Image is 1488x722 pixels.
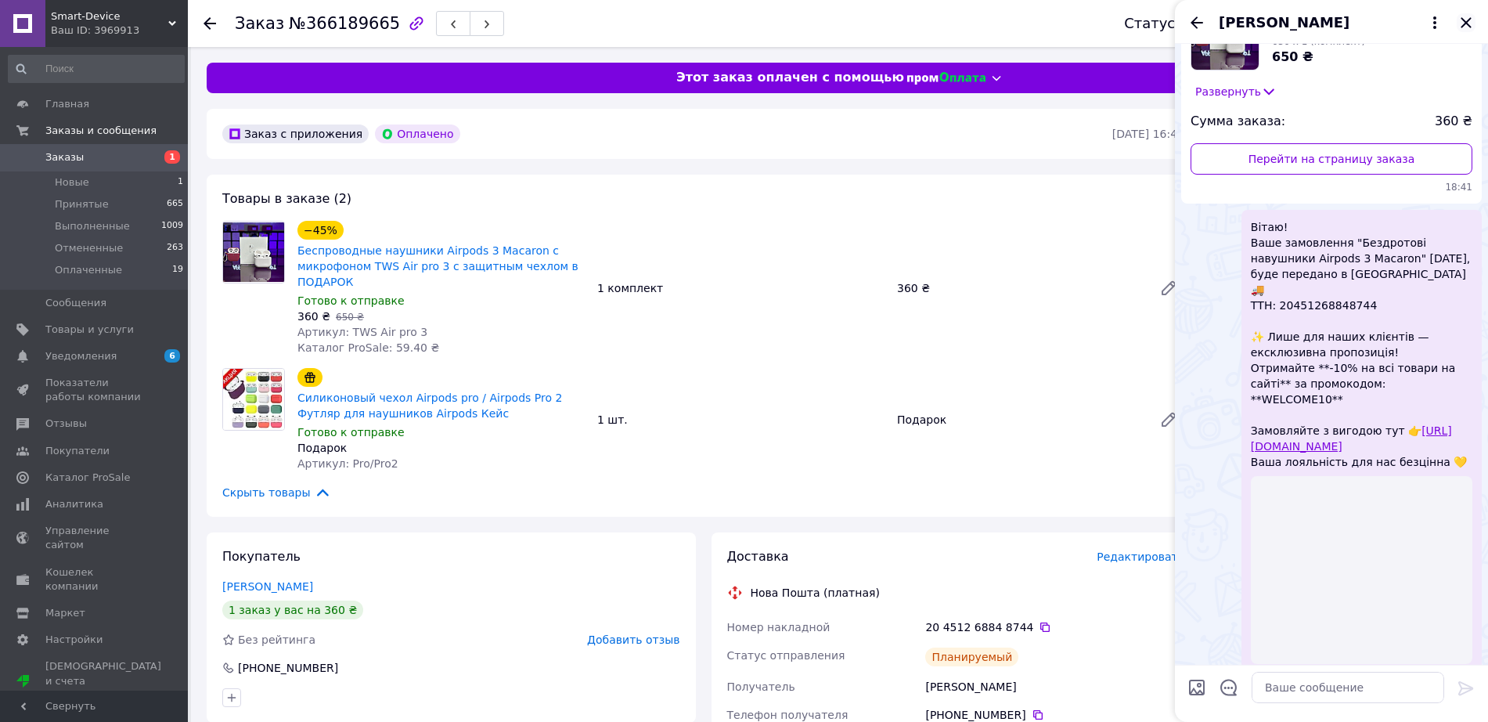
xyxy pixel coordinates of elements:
[336,312,364,323] span: 650 ₴
[727,680,795,693] span: Получатель
[223,369,284,430] img: Силиконовый чехол Airpods pro / Airpods Pro 2 Футляр для наушников Airpods Кейс
[45,524,145,552] span: Управление сайтом
[297,392,562,420] a: Силиконовый чехол Airpods pro / Airpods Pro 2 Футляр для наушников Airpods Кейс
[45,124,157,138] span: Заказы и сообщения
[297,294,405,307] span: Готово к отправке
[167,241,183,255] span: 263
[1251,219,1472,470] span: Вітаю! Ваше замовлення "Бездротові навушники Airpods 3 Macaron" [DATE], буде передано в [GEOGRAPH...
[297,426,405,439] span: Готово к отправке
[8,55,185,83] input: Поиск
[45,565,145,594] span: Кошелек компании
[45,444,110,458] span: Покупатели
[297,457,398,470] span: Артикул: Pro/Pro2
[222,125,369,143] div: Заказ с приложения
[45,376,145,404] span: Показатели работы компании
[235,14,284,33] span: Заказ
[297,221,344,240] div: −45%
[45,659,161,702] span: [DEMOGRAPHIC_DATA] и счета
[172,263,183,277] span: 19
[676,69,904,87] span: Этот заказ оплачен с помощью
[164,150,180,164] span: 1
[45,633,103,647] span: Настройки
[727,621,830,634] span: Номер накладной
[45,150,84,164] span: Заказы
[55,219,130,233] span: Выполненные
[51,23,188,38] div: Ваш ID: 3969913
[45,688,161,702] div: Prom микс 1 000
[1097,551,1184,563] span: Редактировать
[222,549,301,564] span: Покупатель
[1457,13,1475,32] button: Закрыть
[45,323,134,337] span: Товары и услуги
[1435,113,1472,131] span: 360 ₴
[55,197,109,211] span: Принятые
[1219,677,1239,698] button: Открыть шаблоны ответов
[727,709,848,721] span: Телефон получателя
[204,16,216,31] div: Вернуться назад
[45,296,106,310] span: Сообщения
[55,175,89,190] span: Новые
[297,341,439,354] span: Каталог ProSale: 59.40 ₴
[236,660,340,676] div: [PHONE_NUMBER]
[925,619,1184,635] div: 20 4512 6884 8744
[45,349,117,363] span: Уведомления
[891,409,1147,431] div: Подарок
[223,222,284,282] img: Беспроводные наушники Airpods 3 Macaron с микрофоном TWS Air pro 3 с защитным чехлом в ПОДАРОК
[1112,128,1184,140] time: [DATE] 16:47
[297,440,585,456] div: Подарок
[727,549,789,564] span: Доставка
[1153,273,1184,304] a: Редактировать
[222,484,331,501] span: Скрыть товары
[55,241,123,255] span: Отмененные
[1191,113,1285,131] span: Сумма заказа:
[925,648,1018,666] div: Планируемый
[297,310,330,323] span: 360 ₴
[222,580,313,593] a: [PERSON_NAME]
[922,673,1187,701] div: [PERSON_NAME]
[1219,13,1444,33] button: [PERSON_NAME]
[164,349,180,363] span: 6
[51,9,168,23] span: Smart-Device
[591,277,891,299] div: 1 комплект
[591,409,891,431] div: 1 шт.
[222,191,351,206] span: Товары в заказе (2)
[178,175,183,190] span: 1
[45,417,87,431] span: Отзывы
[891,277,1147,299] div: 360 ₴
[238,634,315,646] span: Без рейтинга
[297,326,427,338] span: Артикул: TWS Air pro 3
[727,649,845,662] span: Статус отправления
[45,471,130,485] span: Каталог ProSale
[1124,16,1229,31] div: Статус заказа
[289,14,400,33] span: №366189665
[222,601,363,619] div: 1 заказ у вас на 360 ₴
[45,97,89,111] span: Главная
[45,497,103,511] span: Аналитика
[1191,181,1472,194] span: 18:41 11.10.2025
[55,263,122,277] span: Оплаченные
[45,606,85,620] span: Маркет
[1187,13,1206,32] button: Назад
[1219,13,1349,33] span: [PERSON_NAME]
[587,634,679,646] span: Добавить отзыв
[1272,49,1313,64] span: 650 ₴
[747,585,884,601] div: Нова Пошта (платная)
[1191,83,1281,100] button: Развернуть
[167,197,183,211] span: 665
[375,125,459,143] div: Оплачено
[297,244,578,288] a: Беспроводные наушники Airpods 3 Macaron с микрофоном TWS Air pro 3 с защитным чехлом в ПОДАРОК
[1153,404,1184,435] a: Редактировать
[1191,143,1472,175] a: Перейти на страницу заказа
[161,219,183,233] span: 1009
